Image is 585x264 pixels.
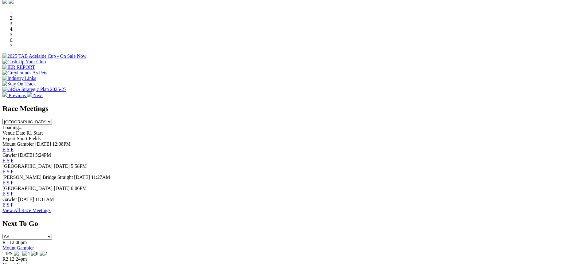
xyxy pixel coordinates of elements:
[7,147,10,152] a: S
[14,251,21,256] img: 1
[2,70,47,76] img: Greyhounds As Pets
[52,141,71,147] span: 12:08PM
[11,147,14,152] a: F
[2,87,66,92] img: GRSA Strategic Plan 2025-27
[7,158,10,163] a: S
[2,256,8,262] span: R2
[29,136,41,141] span: Fields
[7,180,10,185] a: S
[2,76,36,81] img: Industry Links
[2,152,17,158] span: Gawler
[35,141,51,147] span: [DATE]
[9,93,26,98] span: Previous
[27,93,43,98] a: Next
[18,152,34,158] span: [DATE]
[11,202,14,207] a: F
[10,240,27,245] span: 12:08pm
[71,164,87,169] span: 5:58PM
[2,93,27,98] a: Previous
[2,251,13,256] span: TIPS
[18,197,34,202] span: [DATE]
[2,202,6,207] a: E
[2,158,6,163] a: E
[11,191,14,196] a: F
[31,251,38,256] img: 8
[26,130,43,136] span: R1 Start
[2,245,34,250] a: Mount Gambier
[91,175,110,180] span: 11:27AM
[35,197,54,202] span: 11:11AM
[22,251,30,256] img: 4
[7,169,10,174] a: S
[11,180,14,185] a: F
[7,191,10,196] a: S
[27,92,32,97] img: chevron-right-pager-white.svg
[2,65,35,70] img: IER REPORT
[2,141,34,147] span: Mount Gambier
[2,125,22,130] span: Loading...
[2,219,583,228] h2: Next To Go
[2,180,6,185] a: E
[7,202,10,207] a: S
[10,256,27,262] span: 12:24pm
[11,169,14,174] a: F
[71,186,87,191] span: 6:06PM
[40,251,47,256] img: 2
[54,186,70,191] span: [DATE]
[16,130,25,136] span: Date
[2,59,46,65] img: Cash Up Your Club
[2,147,6,152] a: E
[54,164,70,169] span: [DATE]
[2,197,17,202] span: Gawler
[2,104,583,113] h2: Race Meetings
[17,136,28,141] span: Short
[2,130,15,136] span: Venue
[2,92,7,97] img: chevron-left-pager-white.svg
[2,81,36,87] img: Stay On Track
[2,191,6,196] a: E
[2,164,53,169] span: [GEOGRAPHIC_DATA]
[33,93,43,98] span: Next
[74,175,90,180] span: [DATE]
[11,158,14,163] a: F
[2,208,51,213] a: View All Race Meetings
[2,186,53,191] span: [GEOGRAPHIC_DATA]
[2,169,6,174] a: E
[2,136,16,141] span: Expert
[2,53,87,59] img: 2025 TAB Adelaide Cup - On Sale Now
[2,240,8,245] span: R1
[2,175,73,180] span: [PERSON_NAME] Bridge Straight
[35,152,51,158] span: 5:24PM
